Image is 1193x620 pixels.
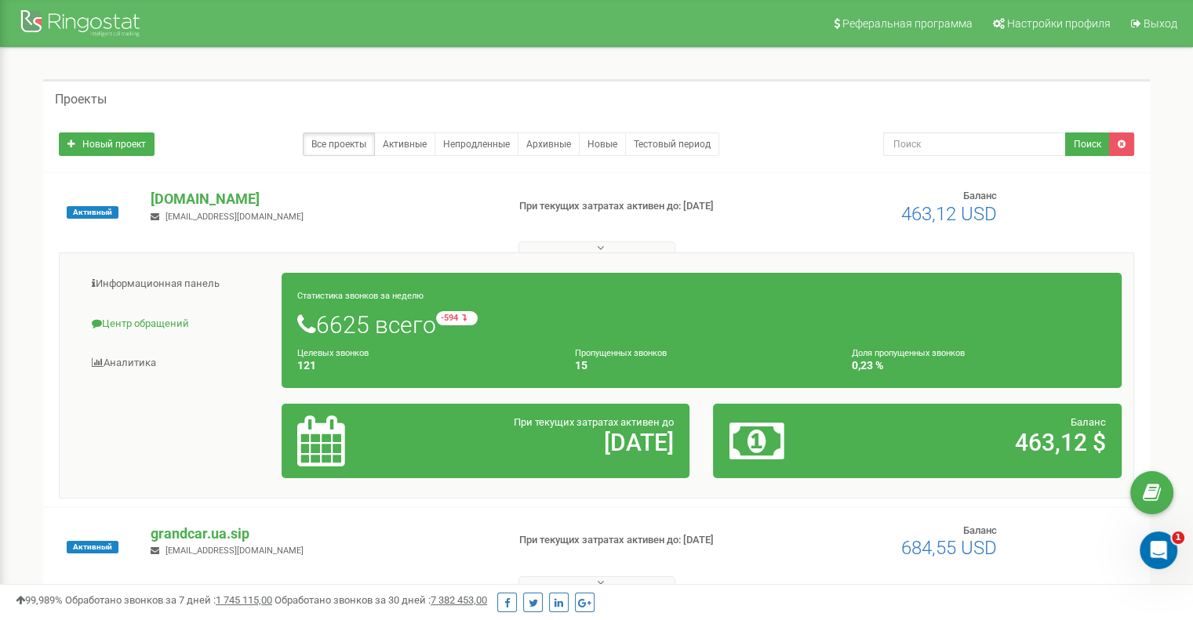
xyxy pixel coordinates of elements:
[297,348,369,358] small: Целевых звонков
[165,546,304,556] span: [EMAIL_ADDRESS][DOMAIN_NAME]
[151,189,493,209] p: [DOMAIN_NAME]
[963,190,997,201] span: Баланс
[1007,17,1111,30] span: Настройки профиля
[1144,17,1177,30] span: Выход
[297,291,424,301] small: Статистика звонков за неделю
[65,594,272,606] span: Обработано звонков за 7 дней :
[67,541,118,553] span: Активный
[71,305,282,343] a: Центр обращений
[435,132,518,156] a: Непродленные
[625,132,719,156] a: Тестовый период
[863,430,1106,455] h2: 463,12 $
[297,311,1106,338] h1: 6625 всего
[216,594,272,606] u: 1 745 115,00
[514,416,674,428] span: При текущих затратах активен до
[883,132,1066,156] input: Поиск
[1065,132,1110,156] button: Поиск
[852,360,1106,372] h4: 0,23 %
[151,524,493,544] p: grandcar.ua.sip
[71,265,282,303] a: Информационная панель
[59,132,155,156] a: Новый проект
[519,533,770,548] p: При текущих затратах активен до: [DATE]
[297,360,551,372] h4: 121
[431,430,674,455] h2: [DATE]
[1071,416,1106,428] span: Баланс
[431,594,487,606] u: 7 382 453,00
[16,594,63,606] span: 99,989%
[842,17,973,30] span: Реферальная программа
[901,537,997,559] span: 684,55 USD
[303,132,375,156] a: Все проекты
[1172,531,1184,544] span: 1
[519,199,770,214] p: При текущих затратах активен до: [DATE]
[901,203,997,225] span: 463,12 USD
[518,132,580,156] a: Архивные
[963,524,997,536] span: Баланс
[55,92,107,107] h5: Проекты
[1140,531,1177,569] iframe: Intercom live chat
[67,206,118,219] span: Активный
[165,212,304,222] span: [EMAIL_ADDRESS][DOMAIN_NAME]
[575,348,667,358] small: Пропущенных звонков
[71,344,282,383] a: Аналитика
[579,132,626,156] a: Новые
[374,132,435,156] a: Активные
[575,360,829,372] h4: 15
[852,348,965,358] small: Доля пропущенных звонков
[275,594,487,606] span: Обработано звонков за 30 дней :
[436,311,478,325] small: -594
